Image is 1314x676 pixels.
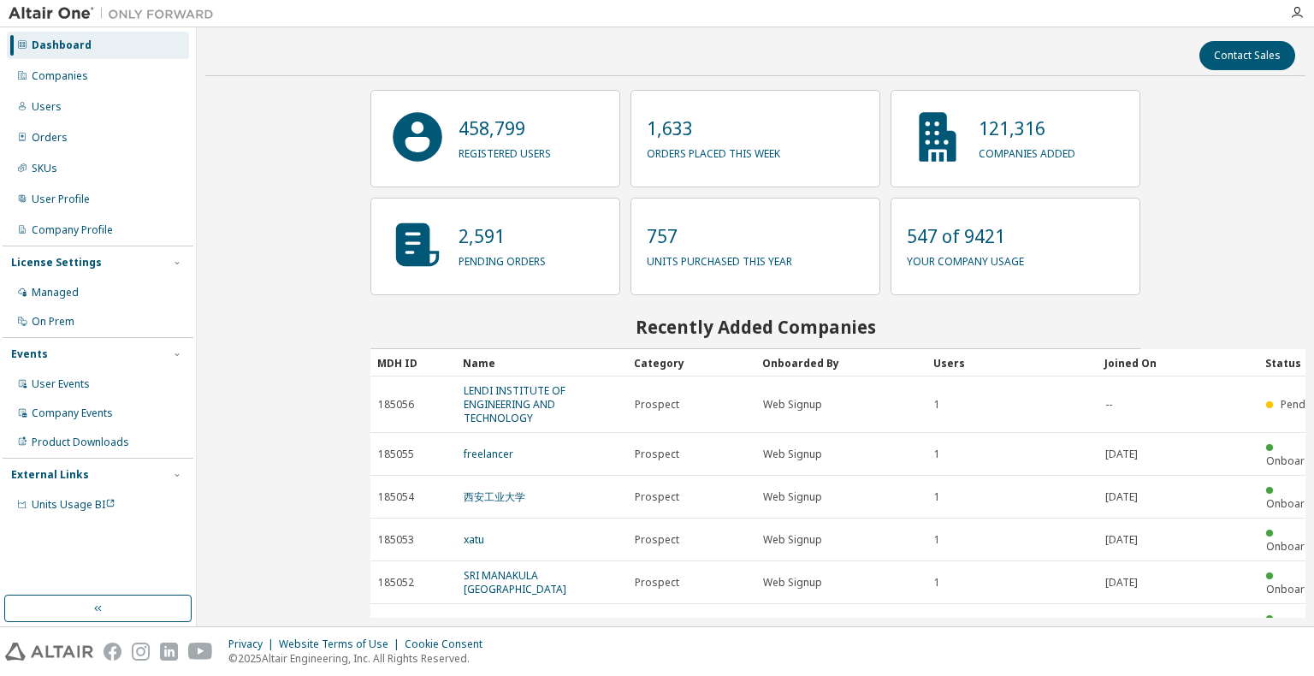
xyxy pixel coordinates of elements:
button: Contact Sales [1199,41,1295,70]
span: [DATE] [1105,576,1138,590]
p: registered users [459,141,551,161]
span: [DATE] [1105,490,1138,504]
span: Prospect [635,576,679,590]
div: On Prem [32,315,74,329]
a: xatu [464,532,484,547]
div: Orders [32,131,68,145]
div: User Profile [32,193,90,206]
img: linkedin.svg [160,643,178,661]
div: Onboarded By [762,349,920,377]
h2: Recently Added Companies [370,316,1140,338]
p: 547 of 9421 [907,223,1024,249]
span: 185054 [378,490,414,504]
div: Dashboard [32,39,92,52]
span: [DATE] [1105,448,1138,461]
div: Privacy [228,637,279,651]
p: your company usage [907,249,1024,269]
span: -- [1105,398,1112,412]
span: 1 [934,533,940,547]
span: Prospect [635,533,679,547]
span: 1 [934,490,940,504]
p: pending orders [459,249,546,269]
span: 185056 [378,398,414,412]
span: 185055 [378,448,414,461]
p: © 2025 Altair Engineering, Inc. All Rights Reserved. [228,651,493,666]
span: Web Signup [763,398,822,412]
span: 1 [934,448,940,461]
div: Company Events [32,406,113,420]
span: Web Signup [763,576,822,590]
div: Cookie Consent [405,637,493,651]
span: 185052 [378,576,414,590]
a: SRI MANAKULA [GEOGRAPHIC_DATA] [464,568,566,596]
span: Prospect [635,448,679,461]
div: Companies [32,69,88,83]
span: [DATE] [1105,533,1138,547]
p: 1,633 [647,116,780,141]
div: MDH ID [377,349,449,377]
div: License Settings [11,256,102,270]
div: User Events [32,377,90,391]
p: 757 [647,223,792,249]
span: Web Signup [763,533,822,547]
a: freelancer [464,447,513,461]
div: External Links [11,468,89,482]
span: Units Usage BI [32,497,115,512]
a: 西安工业大学 [464,489,525,504]
span: 1 [934,576,940,590]
div: Product Downloads [32,436,129,449]
a: LENDI INSTITUTE OF ENGINEERING AND TECHNOLOGY [464,383,565,425]
div: Name [463,349,620,377]
p: companies added [979,141,1075,161]
img: altair_logo.svg [5,643,93,661]
p: units purchased this year [647,249,792,269]
p: 458,799 [459,116,551,141]
div: Managed [32,286,79,299]
div: Users [32,100,62,114]
div: Company Profile [32,223,113,237]
img: youtube.svg [188,643,213,661]
div: Category [634,349,749,377]
img: facebook.svg [104,643,121,661]
p: 121,316 [979,116,1075,141]
span: Web Signup [763,448,822,461]
div: Events [11,347,48,361]
img: instagram.svg [132,643,150,661]
span: 1 [934,398,940,412]
p: 2,591 [459,223,546,249]
span: Prospect [635,398,679,412]
span: Prospect [635,490,679,504]
img: Altair One [9,5,222,22]
div: Website Terms of Use [279,637,405,651]
span: Web Signup [763,490,822,504]
div: SKUs [32,162,57,175]
p: orders placed this week [647,141,780,161]
div: Joined On [1104,349,1252,377]
span: 185053 [378,533,414,547]
div: Users [933,349,1091,377]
